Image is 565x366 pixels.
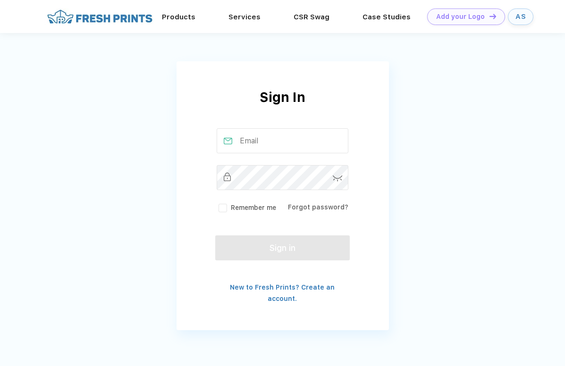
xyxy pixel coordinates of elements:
div: Add your Logo [436,13,485,21]
img: DT [489,14,496,19]
img: password-icon.svg [333,175,343,182]
a: AS [508,8,533,25]
img: password_inactive.svg [224,173,231,181]
a: Services [228,13,261,21]
a: Products [162,13,195,21]
button: Sign in [215,235,349,260]
div: AS [515,13,526,21]
div: Sign In [177,87,389,128]
a: Forgot password? [288,203,348,211]
label: Remember me [217,203,276,213]
a: CSR Swag [294,13,329,21]
a: New to Fresh Prints? Create an account. [230,283,335,302]
input: Email [217,128,348,153]
img: email_active.svg [224,138,232,144]
img: fo%20logo%202.webp [44,8,155,25]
